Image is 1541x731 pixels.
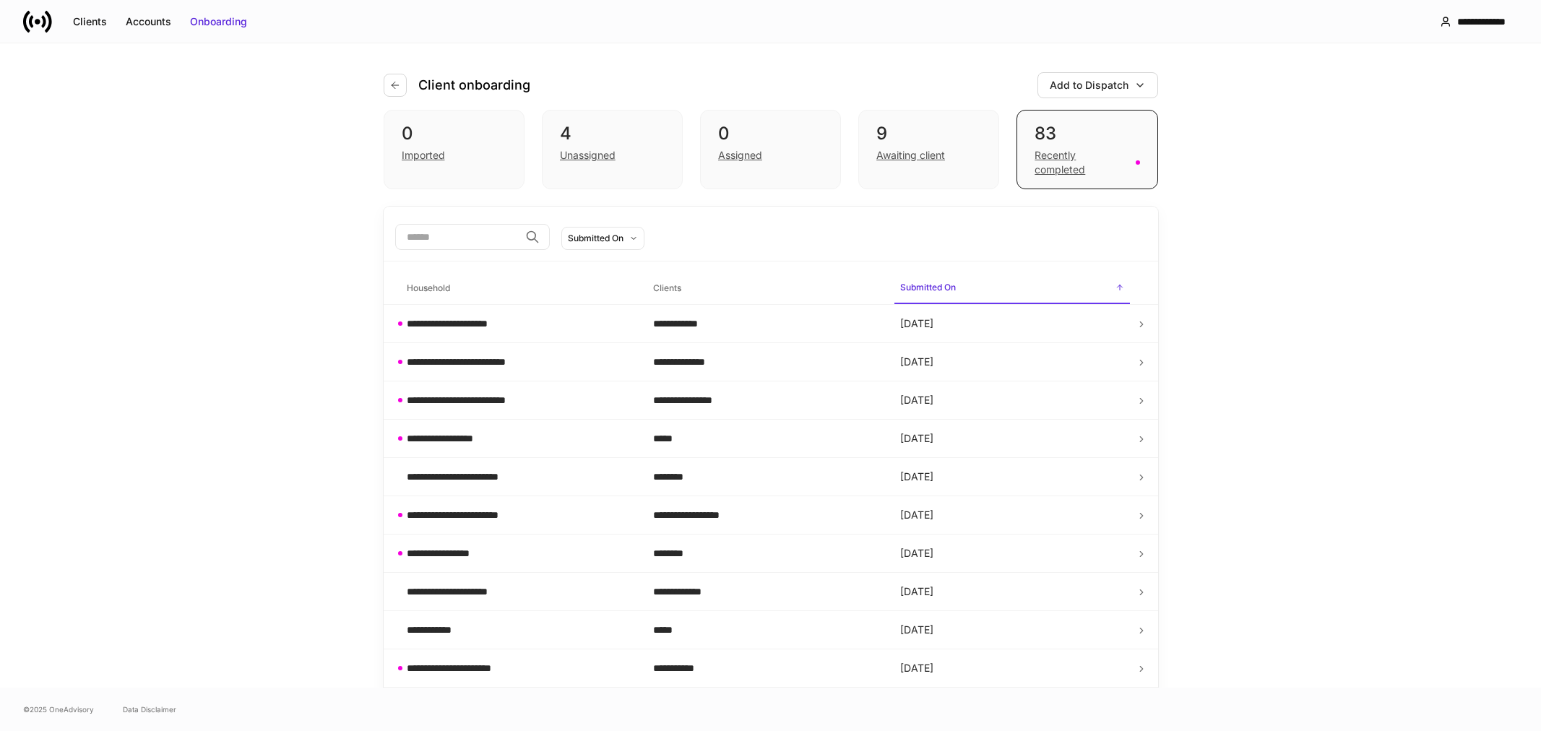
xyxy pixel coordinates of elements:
span: © 2025 OneAdvisory [23,704,94,715]
span: Submitted On [894,273,1130,304]
td: [DATE] [889,458,1136,496]
div: 0 [718,122,823,145]
div: Add to Dispatch [1050,78,1128,92]
button: Clients [64,10,116,33]
button: Add to Dispatch [1037,72,1158,98]
div: 83 [1035,122,1139,145]
div: 4Unassigned [542,110,683,189]
h6: Submitted On [900,280,956,294]
div: 0Assigned [700,110,841,189]
h6: Household [407,281,450,295]
td: [DATE] [889,573,1136,611]
div: Unassigned [560,148,616,163]
span: Household [401,274,636,303]
div: 9Awaiting client [858,110,999,189]
td: [DATE] [889,535,1136,573]
div: Assigned [718,148,762,163]
button: Accounts [116,10,181,33]
div: Submitted On [568,231,623,245]
div: 83Recently completed [1016,110,1157,189]
button: Onboarding [181,10,256,33]
div: 9 [876,122,981,145]
div: Recently completed [1035,148,1126,177]
td: [DATE] [889,420,1136,458]
td: [DATE] [889,611,1136,649]
td: [DATE] [889,343,1136,381]
td: [DATE] [889,381,1136,420]
div: 4 [560,122,665,145]
a: Data Disclaimer [123,704,176,715]
div: Onboarding [190,14,247,29]
button: Submitted On [561,227,644,250]
div: 0Imported [384,110,525,189]
div: Clients [73,14,107,29]
td: [DATE] [889,688,1136,726]
td: [DATE] [889,649,1136,688]
div: 0 [402,122,506,145]
td: [DATE] [889,305,1136,343]
h4: Client onboarding [418,77,530,94]
div: Awaiting client [876,148,945,163]
h6: Clients [653,281,681,295]
span: Clients [647,274,883,303]
div: Imported [402,148,445,163]
div: Accounts [126,14,171,29]
td: [DATE] [889,496,1136,535]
